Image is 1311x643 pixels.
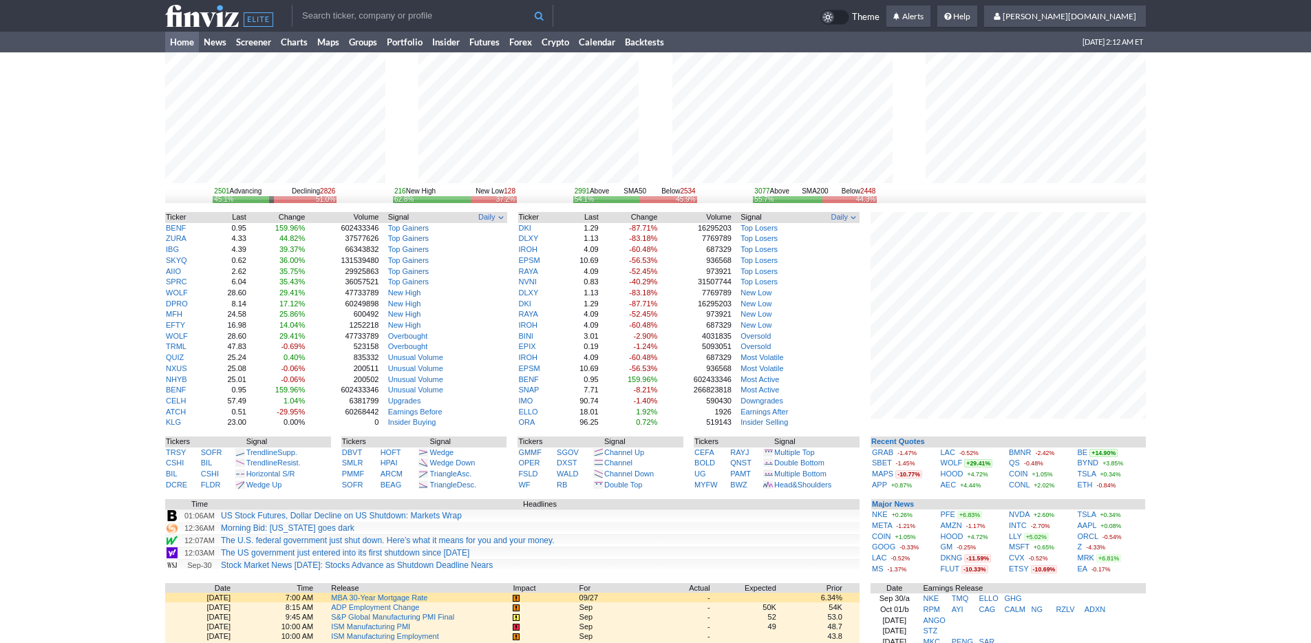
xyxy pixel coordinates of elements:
[730,458,752,467] a: QNST
[388,332,427,340] a: Overbought
[941,458,963,467] a: WOLF
[165,32,199,52] a: Home
[166,353,184,361] a: QUIZ
[557,470,578,478] a: WALD
[519,353,538,361] a: IROH
[561,255,599,266] td: 10.69
[872,470,893,478] a: MAPS
[1009,521,1027,529] a: INTC
[209,277,246,288] td: 6.04
[312,32,344,52] a: Maps
[519,364,540,372] a: EPSM
[882,616,906,624] a: [DATE]
[342,470,364,478] a: PMMF
[886,6,930,28] a: Alerts
[658,277,732,288] td: 31507744
[871,437,925,445] b: Recent Quotes
[574,32,620,52] a: Calendar
[979,605,996,613] a: CAG
[730,481,747,489] a: BWZ
[941,542,953,551] a: GM
[166,267,181,275] a: AIIO
[166,277,187,286] a: SPRC
[1078,448,1088,456] a: BE
[427,32,465,52] a: Insider
[842,187,876,196] div: Below
[774,448,815,456] a: Multiple Top
[292,187,335,196] div: Declining
[221,560,493,570] a: Stock Market News [DATE]: Stocks Advance as Shutdown Deadline Nears
[519,277,537,286] a: NVNI
[1078,458,1099,467] a: BYND
[382,32,427,52] a: Portfolio
[923,605,939,613] a: RPM
[831,212,848,223] span: Daily
[740,310,771,318] a: New Low
[477,212,506,223] button: Signals interval
[740,353,783,361] a: Most Volatile
[740,234,778,242] a: Top Losers
[388,397,421,405] a: Upgrades
[246,481,282,489] a: Wedge Up
[519,386,540,394] a: SNAP
[880,605,909,613] a: Oct 01/b
[331,632,439,640] a: ISM Manufacturing Employment
[561,277,599,288] td: 0.83
[518,458,540,467] a: OPER
[388,224,429,232] a: Top Gainers
[661,187,696,196] div: Below
[604,448,644,456] a: Channel Up
[1009,554,1025,562] a: CVX
[629,224,657,232] span: -87.71%
[519,418,535,426] a: ORA
[166,481,187,489] a: DCRE
[381,448,401,456] a: HOFT
[561,244,599,255] td: 4.09
[754,187,789,196] div: Above
[629,245,657,253] span: -60.48%
[209,223,246,234] td: 0.95
[221,536,554,545] a: The U.S. federal government just shut down. Here’s what it means for you and your money.
[941,532,963,540] a: HOOD
[316,196,335,202] div: 51.0%
[740,397,783,405] a: Downgrades
[820,10,880,25] a: Theme
[201,481,221,489] a: FLDR
[331,603,419,611] a: ADP Employment Change
[209,233,246,244] td: 4.33
[1004,594,1021,602] a: GHG
[342,448,362,456] a: DBVT
[1056,605,1074,613] a: RZLV
[342,458,363,467] a: SMLR
[166,234,186,242] a: ZURA
[214,187,229,195] span: 2501
[231,32,276,52] a: Screener
[388,245,429,253] a: Top Gainers
[1009,565,1029,573] a: ETSY
[575,187,610,196] div: Above
[774,470,827,478] a: Multiple Bottom
[856,196,875,202] div: 44.3%
[872,532,891,540] a: COIN
[604,481,642,489] a: Double Top
[629,267,657,275] span: -52.45%
[519,375,539,383] a: BENF
[740,224,778,232] a: Top Losers
[680,187,695,195] span: 2534
[754,196,774,202] div: 55.7%
[166,458,184,467] a: CSHI
[320,187,335,195] span: 2826
[388,212,409,223] span: Signal
[381,470,403,478] a: ARCM
[694,481,718,489] a: MYFW
[519,332,533,340] a: BINI
[209,255,246,266] td: 0.62
[872,510,888,518] a: NKE
[604,470,654,478] a: Channel Down
[306,277,379,288] td: 36057521
[221,523,354,533] a: Morning Bid: [US_STATE] goes dark
[166,375,187,383] a: NHYB
[394,187,406,195] span: 216
[279,234,305,242] span: 44.82%
[676,196,695,202] div: 45.9%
